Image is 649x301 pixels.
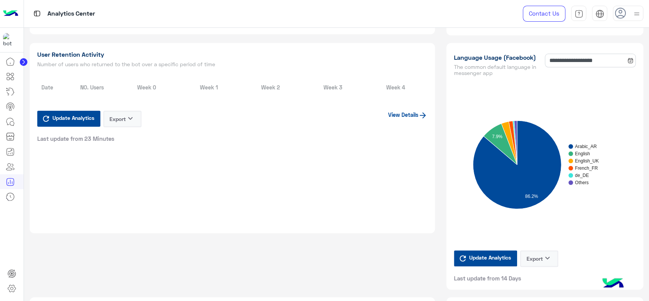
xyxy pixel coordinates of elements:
[239,79,301,96] th: Week 2
[103,111,141,127] button: Exportkeyboard_arrow_down
[178,79,239,96] th: Week 1
[543,253,552,263] i: keyboard_arrow_down
[523,6,565,22] a: Contact Us
[37,79,76,96] th: Date
[520,250,558,267] button: Exportkeyboard_arrow_down
[76,79,115,96] th: NO. Users
[454,274,521,282] span: Last update from 14 Days
[454,54,542,61] h1: Language Usage (Facebook)
[575,151,590,156] text: English
[51,113,96,123] span: Update Analytics
[571,6,586,22] a: tab
[115,79,179,96] th: Week 0
[575,173,589,178] text: de_DE
[32,9,42,18] img: tab
[575,144,597,149] text: Arabic_AR
[600,271,626,297] img: hulul-logo.png
[467,252,513,263] span: Update Analytics
[48,9,95,19] p: Analytics Center
[575,180,589,185] text: Others
[595,10,604,18] img: tab
[575,158,599,164] text: English_UK
[525,193,538,199] text: 86.2%
[3,6,18,22] img: Logo
[492,134,503,139] text: 7.9%
[37,111,100,127] button: Update Analytics
[574,10,583,18] img: tab
[3,33,17,47] img: 322208621163248
[454,64,542,76] h5: The common default language in messenger app
[575,166,598,171] text: French_FR
[301,79,364,96] th: Week 3
[126,114,135,123] i: keyboard_arrow_down
[388,111,427,118] a: View Details
[364,79,427,96] th: Week 4
[37,51,427,58] h1: User Retention Activity
[454,250,517,266] button: Update Analytics
[454,79,635,250] svg: A chart.
[37,61,427,67] h5: Number of users who returned to the bot over a specific period of time
[632,9,641,19] img: profile
[37,135,114,142] span: Last update from 23 Minutes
